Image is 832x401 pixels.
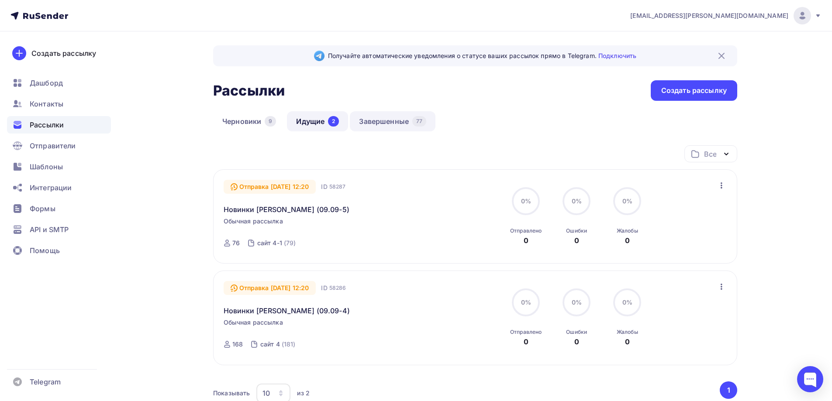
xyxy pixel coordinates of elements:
span: [EMAIL_ADDRESS][PERSON_NAME][DOMAIN_NAME] [630,11,788,20]
div: 2 [328,116,339,127]
span: 0% [521,298,531,306]
span: Контакты [30,99,63,109]
div: Жалобы [617,329,638,336]
div: 0 [574,336,579,347]
span: 0% [622,298,632,306]
div: Жалобы [617,227,638,234]
a: Отправители [7,137,111,154]
span: 0% [622,197,632,205]
div: (79) [284,239,296,247]
span: Шаблоны [30,161,63,172]
a: Идущие2 [287,111,348,131]
div: Все [704,149,716,159]
div: Отправка [DATE] 12:20 [224,281,316,295]
div: Ошибки [566,329,587,336]
span: Получайте автоматические уведомления о статусе ваших рассылок прямо в Telegram. [328,51,636,60]
a: Шаблоны [7,158,111,175]
span: Интеграции [30,182,72,193]
div: Ошибки [566,227,587,234]
span: 0% [521,197,531,205]
a: Дашборд [7,74,111,92]
a: Формы [7,200,111,217]
a: Черновики9 [213,111,285,131]
span: ID [321,284,327,292]
button: Go to page 1 [720,381,737,399]
span: 0% [572,197,582,205]
div: Создать рассылку [31,48,96,58]
span: ID [321,182,327,191]
span: 58287 [329,182,346,191]
div: (181) [282,340,296,349]
div: 0 [524,336,528,347]
span: Обычная рассылка [224,318,283,327]
span: API и SMTP [30,224,69,235]
a: Подключить [598,52,636,59]
a: Новинки [PERSON_NAME] (09.09-5) [224,204,349,215]
div: 76 [232,239,240,247]
div: 0 [625,235,630,246]
span: 58286 [329,284,346,292]
div: из 2 [297,389,310,398]
a: Рассылки [7,116,111,134]
span: 0% [572,298,582,306]
a: Контакты [7,95,111,113]
div: 0 [574,235,579,246]
div: 0 [524,235,528,246]
span: Дашборд [30,78,63,88]
div: Отправка [DATE] 12:20 [224,180,316,194]
span: Отправители [30,141,76,151]
div: 0 [625,336,630,347]
img: Telegram [314,51,325,61]
a: сайт 4-1 (79) [256,236,297,250]
h2: Рассылки [213,82,285,99]
a: Завершенные77 [350,111,435,131]
button: Все [684,145,737,162]
div: сайт 4 [260,340,280,349]
div: 168 [232,340,243,349]
div: Показывать [213,389,250,398]
div: сайт 4-1 [257,239,282,247]
div: 77 [412,116,426,127]
ul: Pagination [718,381,738,399]
a: Новинки [PERSON_NAME] (09.09-4) [224,305,350,316]
div: Создать рассылку [661,86,727,96]
span: Обычная рассылка [224,217,283,226]
div: Отправлено [510,329,542,336]
a: [EMAIL_ADDRESS][PERSON_NAME][DOMAIN_NAME] [630,7,822,24]
div: 10 [262,388,270,398]
div: 9 [265,116,276,127]
span: Помощь [30,245,60,256]
a: сайт 4 (181) [259,337,297,351]
span: Рассылки [30,120,64,130]
div: Отправлено [510,227,542,234]
span: Telegram [30,377,61,387]
span: Формы [30,203,55,214]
